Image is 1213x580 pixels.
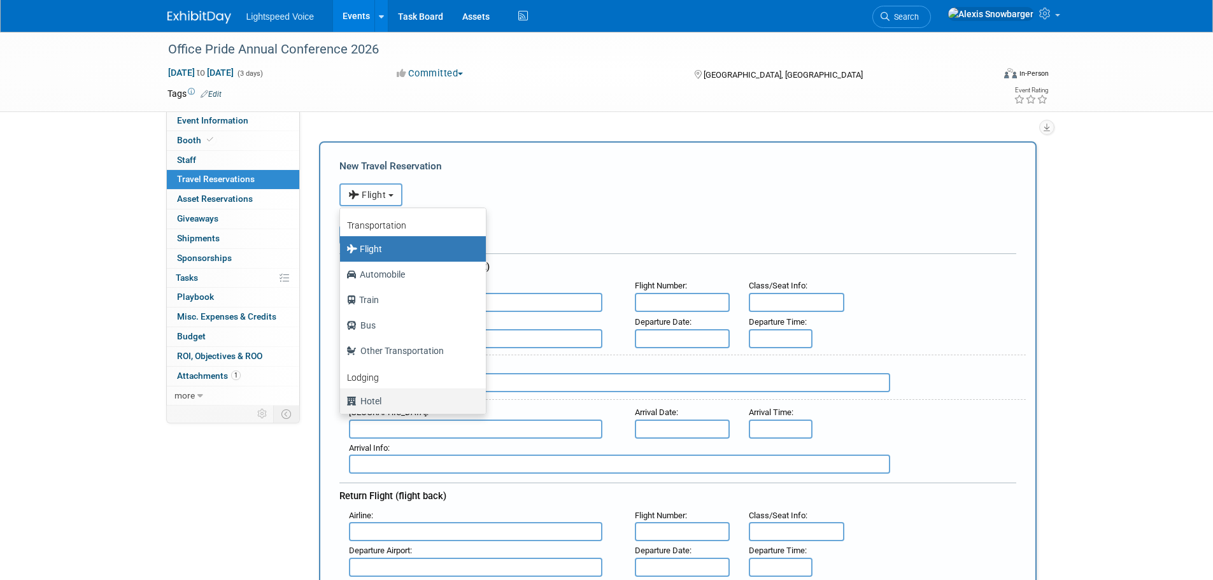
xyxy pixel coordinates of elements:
small: : [349,546,412,555]
span: Arrival Time [749,407,791,417]
i: Booth reservation complete [207,136,213,143]
span: Staff [177,155,196,165]
label: Bus [346,315,473,336]
a: Staff [167,151,299,170]
span: Misc. Expenses & Credits [177,311,276,322]
span: Tasks [176,272,198,283]
span: Asset Reservations [177,194,253,204]
small: : [635,407,678,417]
span: Search [890,12,919,22]
div: In-Person [1019,69,1049,78]
span: Sponsorships [177,253,232,263]
small: : [749,546,807,555]
span: Departure Airport [349,546,410,555]
label: Other Transportation [346,341,473,361]
a: Attachments1 [167,367,299,386]
span: Shipments [177,233,220,243]
b: Lodging [347,372,379,383]
body: Rich Text Area. Press ALT-0 for help. [7,5,658,18]
label: Flight [346,239,473,259]
a: ROI, Objectives & ROO [167,347,299,366]
span: Flight [348,190,387,200]
button: Committed [392,67,468,80]
div: Booking Confirmation Number: [339,206,1016,225]
span: Booth [177,135,216,145]
a: Event Information [167,111,299,131]
img: Format-Inperson.png [1004,68,1017,78]
label: Hotel [346,391,473,411]
span: Departure Time [749,546,805,555]
small: : [749,407,793,417]
small: : [635,281,687,290]
span: (3 days) [236,69,263,78]
a: Tasks [167,269,299,288]
span: Departure Date [635,317,690,327]
label: Automobile [346,264,473,285]
div: Event Rating [1014,87,1048,94]
a: Budget [167,327,299,346]
span: Class/Seat Info [749,511,805,520]
small: : [349,511,373,520]
a: Sponsorships [167,249,299,268]
span: Attachments [177,371,241,381]
td: Tags [167,87,222,100]
span: [GEOGRAPHIC_DATA], [GEOGRAPHIC_DATA] [704,70,863,80]
a: Lodging [340,364,486,388]
a: Shipments [167,229,299,248]
div: New Travel Reservation [339,159,1016,173]
small: : [635,511,687,520]
span: more [174,390,195,400]
b: Transportation [347,220,406,230]
a: more [167,386,299,406]
span: Giveaways [177,213,218,223]
span: Departure Date [635,546,690,555]
td: Toggle Event Tabs [273,406,299,422]
span: Travel Reservations [177,174,255,184]
small: : [635,317,692,327]
small: : [635,546,692,555]
span: Airline [349,511,371,520]
a: Transportation [340,211,486,236]
span: Arrival Date [635,407,676,417]
a: Giveaways [167,209,299,229]
a: Asset Reservations [167,190,299,209]
div: Event Format [918,66,1049,85]
span: Budget [177,331,206,341]
img: Alexis Snowbarger [947,7,1034,21]
span: Flight Number [635,281,685,290]
a: Playbook [167,288,299,307]
span: [DATE] [DATE] [167,67,234,78]
a: Booth [167,131,299,150]
a: Edit [201,90,222,99]
button: Flight [339,183,402,206]
img: ExhibitDay [167,11,231,24]
small: : [749,281,807,290]
a: Search [872,6,931,28]
span: 1 [231,371,241,380]
span: Departure Time [749,317,805,327]
span: Flight Number [635,511,685,520]
small: : [749,511,807,520]
small: : [349,443,390,453]
span: Playbook [177,292,214,302]
td: Personalize Event Tab Strip [252,406,274,422]
label: Train [346,290,473,310]
span: Arrival Info [349,443,388,453]
span: Event Information [177,115,248,125]
small: : [749,317,807,327]
span: to [195,67,207,78]
span: Lightspeed Voice [246,11,315,22]
a: Misc. Expenses & Credits [167,308,299,327]
div: Office Pride Annual Conference 2026 [164,38,974,61]
span: Class/Seat Info [749,281,805,290]
span: Return Flight (flight back) [339,490,446,502]
span: ROI, Objectives & ROO [177,351,262,361]
a: Travel Reservations [167,170,299,189]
